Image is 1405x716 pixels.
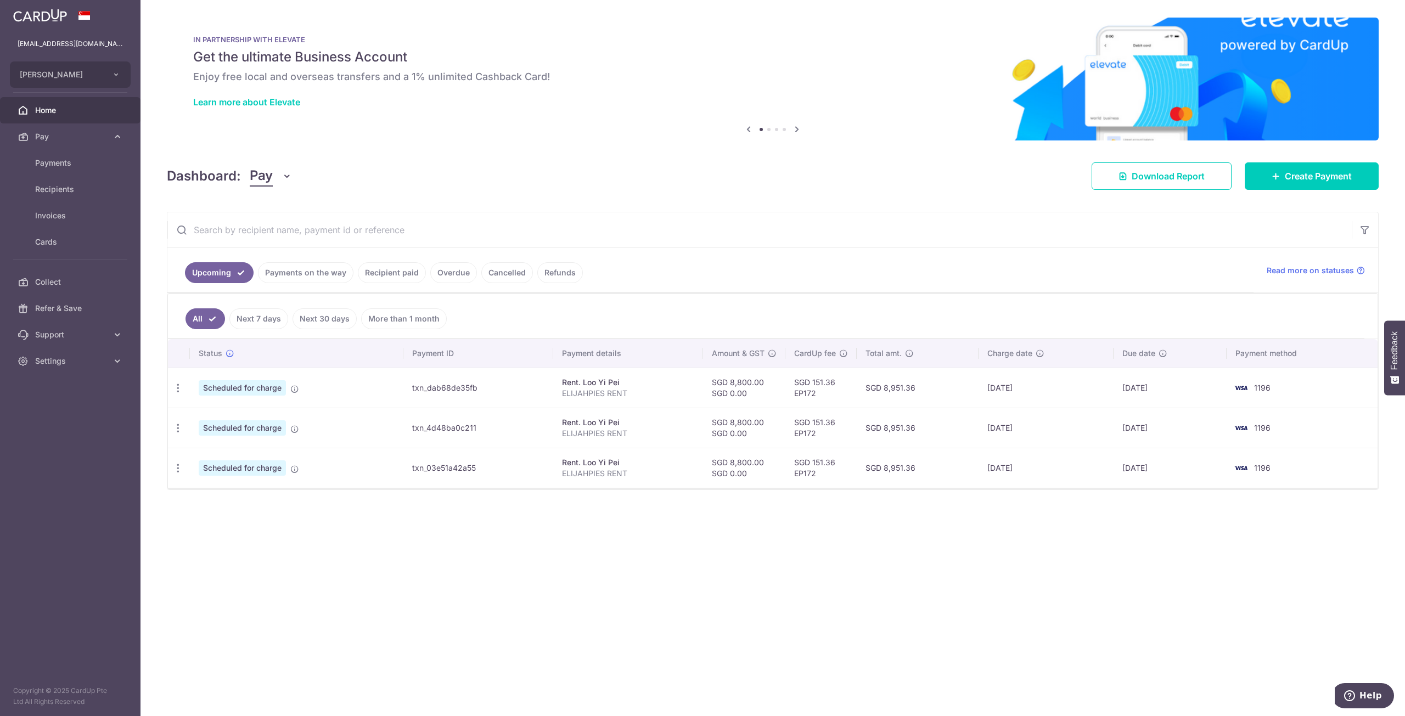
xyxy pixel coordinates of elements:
p: ELIJAHPIES RENT [562,468,694,479]
span: Home [35,105,108,116]
a: Cancelled [481,262,533,283]
span: Settings [35,356,108,367]
span: Due date [1122,348,1155,359]
span: 1196 [1254,383,1271,392]
span: Total amt. [866,348,902,359]
img: Bank Card [1230,381,1252,394]
span: Scheduled for charge [199,380,286,396]
img: Bank Card [1230,421,1252,435]
span: Invoices [35,210,108,221]
a: Next 7 days [229,308,288,329]
span: Status [199,348,222,359]
iframe: Opens a widget where you can find more information [1335,683,1394,711]
td: SGD 8,800.00 SGD 0.00 [703,448,785,488]
td: [DATE] [1114,368,1227,408]
td: SGD 151.36 EP172 [785,408,857,448]
span: Feedback [1390,331,1400,370]
td: [DATE] [979,408,1114,448]
p: [EMAIL_ADDRESS][DOMAIN_NAME] [18,38,123,49]
span: Download Report [1132,170,1205,183]
th: Payment details [553,339,703,368]
a: Learn more about Elevate [193,97,300,108]
img: Renovation banner [167,18,1379,140]
span: Payments [35,157,108,168]
td: SGD 8,800.00 SGD 0.00 [703,408,785,448]
input: Search by recipient name, payment id or reference [167,212,1352,247]
a: Payments on the way [258,262,353,283]
span: Support [35,329,108,340]
td: SGD 8,951.36 [857,448,979,488]
span: Create Payment [1285,170,1352,183]
div: Rent. Loo Yi Pei [562,377,694,388]
th: Payment ID [403,339,553,368]
button: Pay [250,166,292,187]
td: txn_4d48ba0c211 [403,408,553,448]
h6: Enjoy free local and overseas transfers and a 1% unlimited Cashback Card! [193,70,1352,83]
span: Recipients [35,184,108,195]
a: All [186,308,225,329]
span: Read more on statuses [1267,265,1354,276]
a: Next 30 days [293,308,357,329]
td: SGD 8,800.00 SGD 0.00 [703,368,785,408]
a: Recipient paid [358,262,426,283]
span: Refer & Save [35,303,108,314]
h5: Get the ultimate Business Account [193,48,1352,66]
span: Amount & GST [712,348,765,359]
button: Feedback - Show survey [1384,320,1405,395]
th: Payment method [1227,339,1378,368]
span: Scheduled for charge [199,420,286,436]
td: SGD 8,951.36 [857,408,979,448]
td: SGD 8,951.36 [857,368,979,408]
p: ELIJAHPIES RENT [562,388,694,399]
span: Pay [250,166,273,187]
p: ELIJAHPIES RENT [562,428,694,439]
span: Pay [35,131,108,142]
h4: Dashboard: [167,166,241,186]
a: Overdue [430,262,477,283]
div: Rent. Loo Yi Pei [562,417,694,428]
span: Charge date [987,348,1032,359]
td: [DATE] [1114,408,1227,448]
span: Cards [35,236,108,247]
img: Bank Card [1230,461,1252,475]
td: [DATE] [1114,448,1227,488]
button: [PERSON_NAME] [10,61,131,88]
span: [PERSON_NAME] [20,69,101,80]
a: Refunds [537,262,583,283]
a: Upcoming [185,262,254,283]
a: More than 1 month [361,308,447,329]
div: Rent. Loo Yi Pei [562,457,694,468]
img: CardUp [13,9,67,22]
span: Scheduled for charge [199,460,286,476]
td: SGD 151.36 EP172 [785,448,857,488]
td: [DATE] [979,448,1114,488]
a: Read more on statuses [1267,265,1365,276]
span: 1196 [1254,423,1271,432]
span: Collect [35,277,108,287]
a: Create Payment [1245,162,1379,190]
td: SGD 151.36 EP172 [785,368,857,408]
a: Download Report [1092,162,1232,190]
td: [DATE] [979,368,1114,408]
span: 1196 [1254,463,1271,472]
td: txn_03e51a42a55 [403,448,553,488]
p: IN PARTNERSHIP WITH ELEVATE [193,35,1352,44]
td: txn_dab68de35fb [403,368,553,408]
span: CardUp fee [794,348,836,359]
